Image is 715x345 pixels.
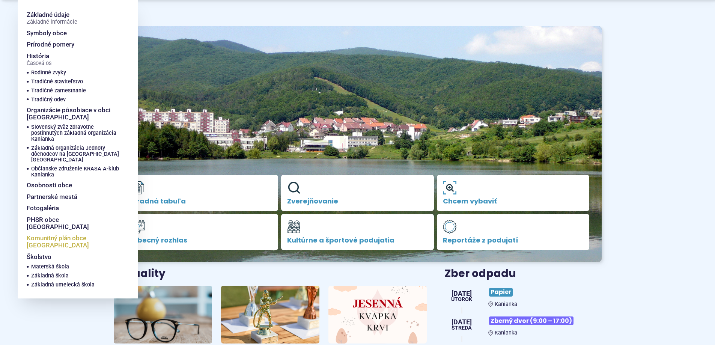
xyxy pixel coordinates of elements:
span: Školstvo [27,251,51,263]
a: Papier Kanianka [DATE] utorok [445,285,601,307]
a: Komunitný plán obce [GEOGRAPHIC_DATA] [27,232,120,251]
span: Zverejňovanie [287,197,428,205]
span: Rodinné zvyky [31,68,66,77]
span: Kanianka [495,301,517,307]
a: PHSR obce [GEOGRAPHIC_DATA] [27,214,120,232]
a: Partnerské mestá [27,191,120,203]
a: Chcem vybaviť [437,175,590,211]
span: Základné údaje [27,9,77,27]
span: Materská škola [31,262,69,271]
a: Základná škola [31,271,117,280]
span: Základná umelecká škola [31,280,95,289]
span: Tradičné staviteľstvo [31,77,83,86]
a: Rodinné zvyky [31,68,117,77]
span: Prírodné pomery [27,39,74,50]
span: Obecný rozhlas [132,237,272,244]
h3: Zber odpadu [445,268,601,280]
a: Materská škola [31,262,117,271]
span: Tradičný odev [31,95,66,104]
span: [DATE] [452,319,472,325]
span: streda [452,325,472,331]
a: Základné údajeZákladné informácie [27,9,120,27]
a: Školstvo [27,251,108,263]
a: Úradná tabuľa [126,175,278,211]
span: Reportáže z podujatí [443,237,584,244]
a: Slovenský zväz zdravotne postihnutých základná organizácia Kanianka [31,123,120,144]
span: Osobnosti obce [27,179,72,191]
span: Úradná tabuľa [132,197,272,205]
a: Prírodné pomery [27,39,120,50]
h3: Aktuality [114,268,166,280]
span: [DATE] [451,290,472,297]
span: Partnerské mestá [27,191,77,203]
span: Kultúrne a športové podujatia [287,237,428,244]
a: Zberný dvor (9:00 – 17:00) Kanianka [DATE] streda [445,313,601,336]
span: Zberný dvor (9:00 – 17:00) [489,316,574,325]
span: Tradičné zamestnanie [31,86,86,95]
span: Základné informácie [27,19,77,25]
span: Papier [489,288,513,297]
a: Symboly obce [27,27,120,39]
a: Tradičné staviteľstvo [31,77,117,86]
a: Základná organizácia Jednoty dôchodcov na [GEOGRAPHIC_DATA] [GEOGRAPHIC_DATA] [31,144,120,165]
span: Základná škola [31,271,69,280]
span: História [27,50,51,69]
a: Tradičný odev [31,95,117,104]
a: Obecný rozhlas [126,214,278,250]
a: Základná umelecká škola [31,280,117,289]
a: Fotogaléria [27,202,120,214]
a: Reportáže z podujatí [437,214,590,250]
a: Zverejňovanie [281,175,434,211]
a: Osobnosti obce [27,179,120,191]
span: Symboly obce [27,27,67,39]
a: Tradičné zamestnanie [31,86,117,95]
span: Fotogaléria [27,202,59,214]
a: Kultúrne a športové podujatia [281,214,434,250]
span: utorok [451,297,472,302]
span: Kanianka [495,330,517,336]
span: Chcem vybaviť [443,197,584,205]
a: Organizácie pôsobiace v obci [GEOGRAPHIC_DATA] [27,104,120,123]
span: Časová os [27,60,51,66]
a: HistóriaČasová os [27,50,108,69]
a: Občianske združenie KRASA A-klub Kanianka [31,164,120,179]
